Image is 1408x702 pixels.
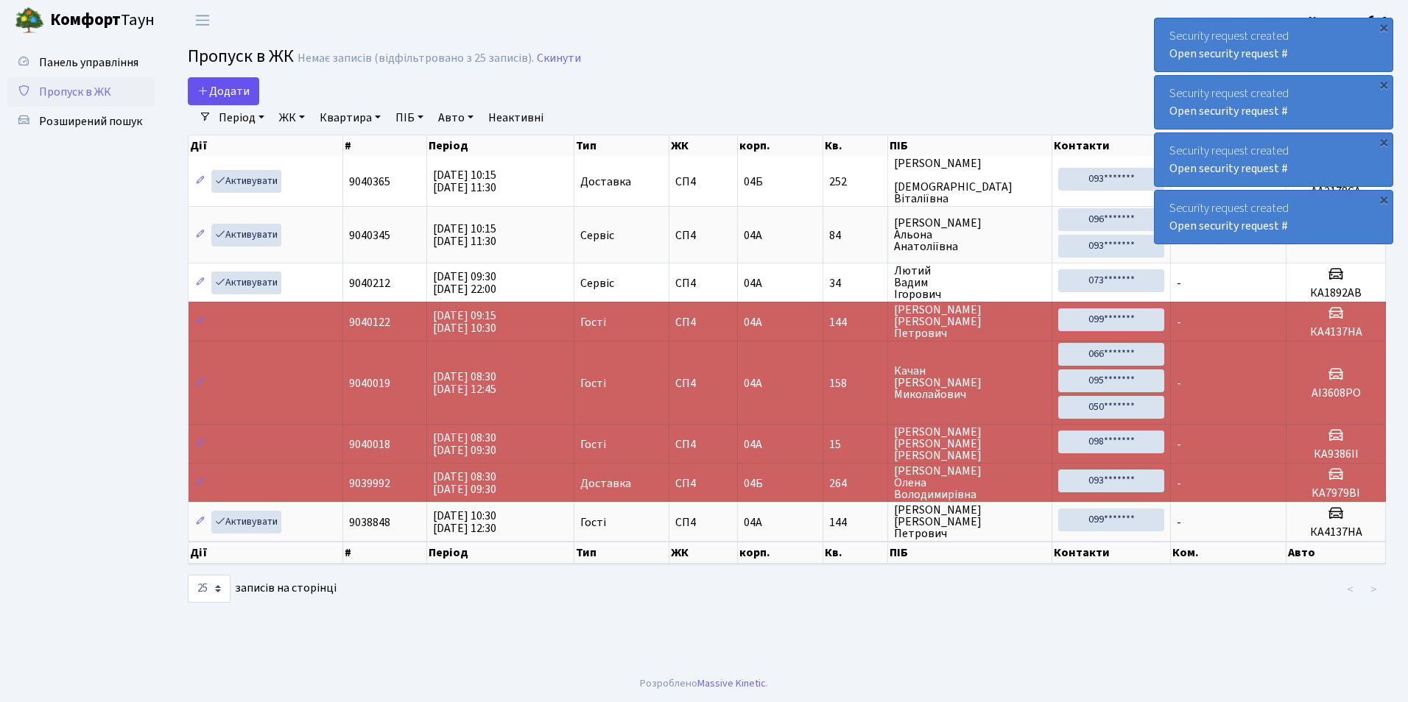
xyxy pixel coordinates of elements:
span: 04А [744,227,762,244]
div: × [1376,135,1391,149]
span: [DATE] 08:30 [DATE] 12:45 [433,369,496,397]
span: 04Б [744,174,763,190]
span: - [1177,375,1181,391]
span: 9040019 [349,375,390,391]
span: 04Б [744,475,763,492]
a: Активувати [211,272,281,294]
b: Консьєрж б. 4. [1309,13,1390,29]
th: ЖК [669,542,738,564]
span: - [1177,275,1181,291]
th: # [343,135,427,156]
span: [DATE] 10:30 [DATE] 12:30 [433,508,496,536]
a: Пропуск в ЖК [7,77,155,107]
div: × [1376,77,1391,92]
span: Доставка [580,478,631,489]
span: 144 [829,517,881,528]
span: - [1177,475,1181,492]
th: ПІБ [888,542,1052,564]
a: Open security request # [1169,46,1288,62]
span: 04А [744,436,762,453]
th: Дії [189,542,343,564]
span: [DATE] 09:30 [DATE] 22:00 [433,269,496,297]
th: # [343,542,427,564]
a: Період [213,105,270,130]
th: ПІБ [888,135,1052,156]
span: СП4 [675,316,731,328]
span: [DATE] 10:15 [DATE] 11:30 [433,167,496,196]
select: записів на сторінці [188,575,230,603]
span: [DATE] 08:30 [DATE] 09:30 [433,430,496,458]
span: 252 [829,176,881,188]
a: Open security request # [1169,103,1288,119]
a: Додати [188,77,259,105]
span: 84 [829,230,881,241]
button: Переключити навігацію [184,8,221,32]
h5: KA7979BI [1292,486,1379,500]
span: Гості [580,439,606,450]
a: Скинути [537,52,581,65]
a: Авто [432,105,479,130]
th: корп. [738,542,823,564]
span: 9038848 [349,514,390,531]
span: СП4 [675,230,731,241]
a: ЖК [273,105,311,130]
span: СП4 [675,478,731,489]
span: 9040345 [349,227,390,244]
th: Тип [574,542,669,564]
h5: КА4137НА [1292,525,1379,539]
label: записів на сторінці [188,575,337,603]
th: Авто [1286,542,1386,564]
a: Open security request # [1169,218,1288,234]
span: [PERSON_NAME] [PERSON_NAME] [PERSON_NAME] [894,426,1046,461]
span: Панель управління [39,54,138,71]
span: 04А [744,375,762,391]
a: Massive Kinetic [697,676,766,691]
span: 264 [829,478,881,489]
span: [DATE] 09:15 [DATE] 10:30 [433,308,496,336]
a: Панель управління [7,48,155,77]
span: Гості [580,316,606,328]
span: Сервіс [580,277,614,289]
span: 9040122 [349,314,390,330]
span: Сервіс [580,230,614,241]
div: Розроблено . [640,676,768,692]
span: 04А [744,514,762,531]
a: Активувати [211,511,281,533]
a: ПІБ [390,105,429,130]
th: Дії [189,135,343,156]
th: Ком. [1171,542,1286,564]
a: Неактивні [482,105,549,130]
div: Security request created [1155,18,1393,71]
img: logo.png [15,6,44,35]
span: СП4 [675,176,731,188]
span: 04А [744,275,762,291]
th: Контакти [1052,135,1171,156]
span: [PERSON_NAME] [PERSON_NAME] Петрович [894,304,1046,339]
span: Гості [580,517,606,528]
th: Кв. [823,135,888,156]
span: [PERSON_NAME] [PERSON_NAME] Петрович [894,504,1046,539]
span: Качан [PERSON_NAME] Миколайович [894,365,1046,400]
th: Кв. [823,542,888,564]
span: 9040212 [349,275,390,291]
span: СП4 [675,439,731,450]
th: корп. [738,135,823,156]
a: Розширений пошук [7,107,155,136]
div: × [1376,20,1391,35]
a: Активувати [211,170,281,193]
span: Додати [197,83,250,99]
span: СП4 [675,277,731,289]
div: Security request created [1155,133,1393,186]
span: - [1177,314,1181,330]
div: × [1376,192,1391,207]
span: [DATE] 08:30 [DATE] 09:30 [433,469,496,497]
span: Пропуск в ЖК [39,84,111,100]
th: Контакти [1052,542,1171,564]
span: [PERSON_NAME] Альона Анатоліївна [894,217,1046,252]
th: ЖК [669,135,738,156]
span: СП4 [675,377,731,389]
span: - [1177,514,1181,531]
b: Комфорт [50,8,121,32]
span: [PERSON_NAME] Олена Володимирівна [894,465,1046,500]
span: Пропуск в ЖК [188,43,294,69]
